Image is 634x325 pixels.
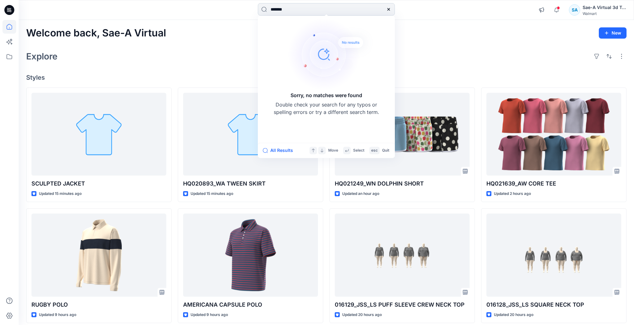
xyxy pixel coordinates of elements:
[569,4,580,16] div: SA
[191,312,228,318] p: Updated 9 hours ago
[335,93,470,176] a: HQ021249_WN DOLPHIN SHORT
[382,147,389,154] p: Quit
[335,214,470,296] a: 016129_JSS_LS PUFF SLEEVE CREW NECK TOP
[486,93,621,176] a: HQ021639_AW CORE TEE
[494,191,531,197] p: Updated 2 hours ago
[342,191,379,197] p: Updated an hour ago
[486,179,621,188] p: HQ021639_AW CORE TEE
[486,300,621,309] p: 016128_JSS_LS SQUARE NECK TOP
[291,92,362,99] h5: Sorry, no matches were found
[583,4,626,11] div: Sae-A Virtual 3d Team
[183,179,318,188] p: HQ020893_WA TWEEN SKIRT
[328,147,338,154] p: Move
[31,300,166,309] p: RUGBY POLO
[26,74,627,81] h4: Styles
[39,191,82,197] p: Updated 15 minutes ago
[486,214,621,296] a: 016128_JSS_LS SQUARE NECK TOP
[353,147,364,154] p: Select
[335,300,470,309] p: 016129_JSS_LS PUFF SLEEVE CREW NECK TOP
[26,51,58,61] h2: Explore
[273,101,379,116] p: Double check your search for any typos or spelling errors or try a different search term.
[183,93,318,176] a: HQ020893_WA TWEEN SKIRT
[183,300,318,309] p: AMERICANA CAPSULE POLO
[191,191,233,197] p: Updated 15 minutes ago
[31,214,166,296] a: RUGBY POLO
[39,312,76,318] p: Updated 9 hours ago
[288,17,375,92] img: Sorry, no matches were found
[263,147,297,154] button: All Results
[31,179,166,188] p: SCULPTED JACKET
[31,93,166,176] a: SCULPTED JACKET
[494,312,533,318] p: Updated 20 hours ago
[183,214,318,296] a: AMERICANA CAPSULE POLO
[371,147,378,154] p: esc
[599,27,627,39] button: New
[335,179,470,188] p: HQ021249_WN DOLPHIN SHORT
[583,11,626,16] div: Walmart
[26,27,166,39] h2: Welcome back, Sae-A Virtual
[342,312,382,318] p: Updated 20 hours ago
